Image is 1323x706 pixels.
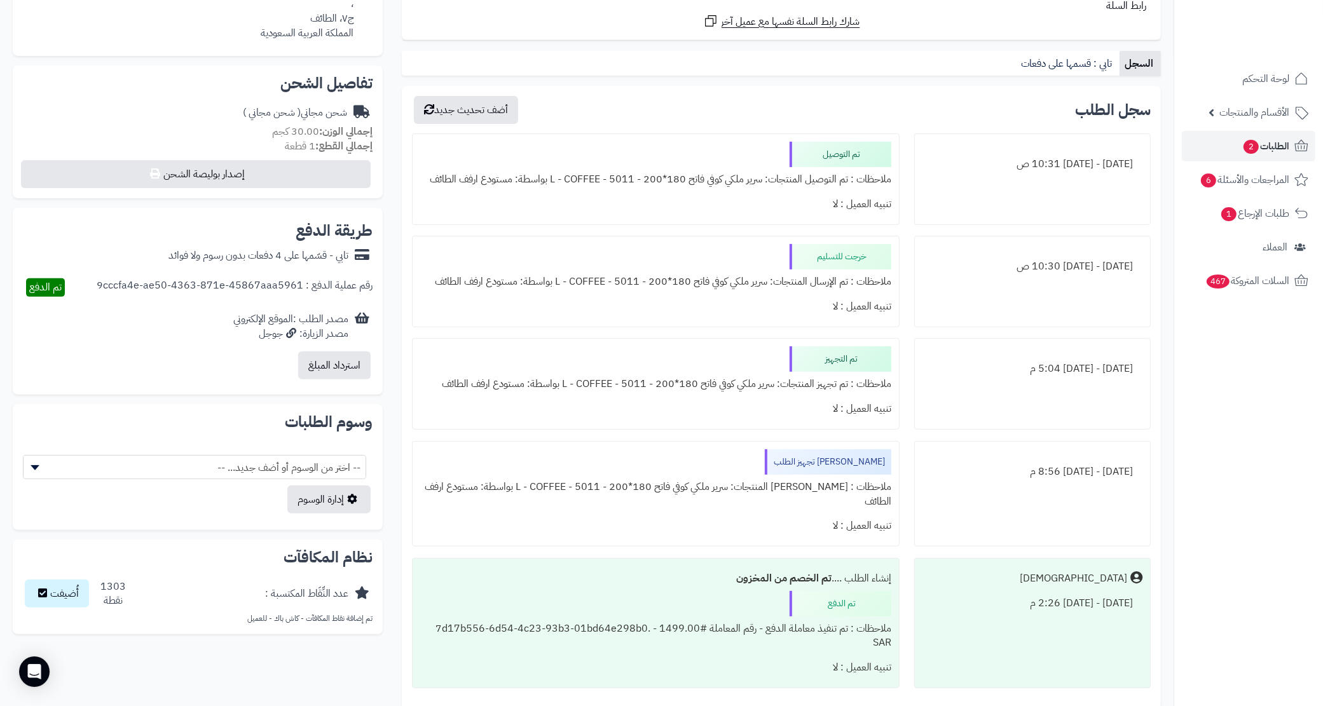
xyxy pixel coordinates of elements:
span: 6 [1201,173,1216,187]
a: تابي : قسمها على دفعات [1016,51,1120,76]
a: العملاء [1182,232,1315,262]
div: عدد النِّقَاط المكتسبة : [265,587,348,601]
span: 467 [1207,275,1230,289]
div: تنبيه العميل : لا [420,294,891,319]
strong: إجمالي الوزن: [319,124,373,139]
a: السجل [1120,51,1161,76]
span: 2 [1244,140,1259,154]
span: السلات المتروكة [1205,272,1289,290]
span: المراجعات والأسئلة [1200,171,1289,189]
span: ( شحن مجاني ) [243,105,301,120]
h2: وسوم الطلبات [23,414,373,430]
button: استرداد المبلغ [298,351,371,379]
div: نقطة [100,594,126,608]
b: تم الخصم من المخزون [736,571,832,586]
div: [DATE] - [DATE] 10:31 ص [922,152,1142,177]
div: ملاحظات : تم تنفيذ معاملة الدفع - رقم المعاملة #7d17b556-6d54-4c23-93b3-01bd64e298b0. - 1499.00 SAR [420,616,891,656]
div: تم التجهيز [790,346,891,372]
div: ملاحظات : تم تجهيز المنتجات: سرير ملكي كوفي فاتح 180*200 - L - COFFEE - 5011 بواسطة: مستودع ارفف ... [420,372,891,397]
span: الطلبات [1242,137,1289,155]
div: رقم عملية الدفع : 9cccfa4e-ae50-4363-871e-45867aaa5961 [97,278,373,297]
h2: تفاصيل الشحن [23,76,373,91]
span: -- اختر من الوسوم أو أضف جديد... -- [24,456,366,480]
a: المراجعات والأسئلة6 [1182,165,1315,195]
h2: طريقة الدفع [296,223,373,238]
div: [DATE] - [DATE] 8:56 م [922,459,1142,484]
div: مصدر الطلب :الموقع الإلكتروني [233,312,348,341]
div: [DATE] - [DATE] 5:04 م [922,356,1142,381]
button: أُضيفت [25,580,89,608]
span: طلبات الإرجاع [1220,205,1289,222]
small: 1 قطعة [285,139,373,154]
div: ملاحظات : تم الإرسال المنتجات: سرير ملكي كوفي فاتح 180*200 - L - COFFEE - 5011 بواسطة: مستودع ارف... [420,269,891,294]
a: السلات المتروكة467 [1182,266,1315,296]
span: -- اختر من الوسوم أو أضف جديد... -- [23,455,366,479]
div: تنبيه العميل : لا [420,655,891,680]
span: الأقسام والمنتجات [1219,104,1289,121]
img: logo-2.png [1237,36,1311,62]
div: إنشاء الطلب .... [420,566,891,591]
div: خرجت للتسليم [790,244,891,269]
a: إدارة الوسوم [287,485,371,513]
div: [PERSON_NAME] تجهيز الطلب [765,449,891,475]
div: شحن مجاني [243,105,347,120]
a: طلبات الإرجاع1 [1182,198,1315,229]
span: شارك رابط السلة نفسها مع عميل آخر [722,15,860,29]
div: تم الدفع [790,591,891,616]
div: ملاحظات : تم التوصيل المنتجات: سرير ملكي كوفي فاتح 180*200 - L - COFFEE - 5011 بواسطة: مستودع ارف... [420,167,891,192]
p: تم إضافة نقاط المكافآت - كاش باك - للعميل [23,613,373,624]
div: [DATE] - [DATE] 2:26 م [922,591,1142,616]
strong: إجمالي القطع: [315,139,373,154]
div: تنبيه العميل : لا [420,397,891,421]
div: Open Intercom Messenger [19,656,50,687]
a: لوحة التحكم [1182,64,1315,94]
small: 30.00 كجم [272,124,373,139]
div: تابي - قسّمها على 4 دفعات بدون رسوم ولا فوائد [168,248,348,263]
a: شارك رابط السلة نفسها مع عميل آخر [703,13,860,29]
div: تم التوصيل [790,142,891,167]
div: 1303 [100,580,126,609]
div: [DATE] - [DATE] 10:30 ص [922,254,1142,279]
div: تنبيه العميل : لا [420,192,891,217]
span: لوحة التحكم [1242,70,1289,88]
div: تنبيه العميل : لا [420,513,891,538]
h2: نظام المكافآت [23,550,373,565]
div: مصدر الزيارة: جوجل [233,327,348,341]
span: 1 [1221,207,1237,221]
button: أضف تحديث جديد [414,96,518,124]
div: [DEMOGRAPHIC_DATA] [1020,571,1127,586]
button: إصدار بوليصة الشحن [21,160,371,188]
span: تم الدفع [29,280,62,295]
span: العملاء [1263,238,1287,256]
a: الطلبات2 [1182,131,1315,161]
div: ملاحظات : [PERSON_NAME] المنتجات: سرير ملكي كوفي فاتح 180*200 - L - COFFEE - 5011 بواسطة: مستودع ... [420,475,891,514]
h3: سجل الطلب [1075,102,1151,118]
